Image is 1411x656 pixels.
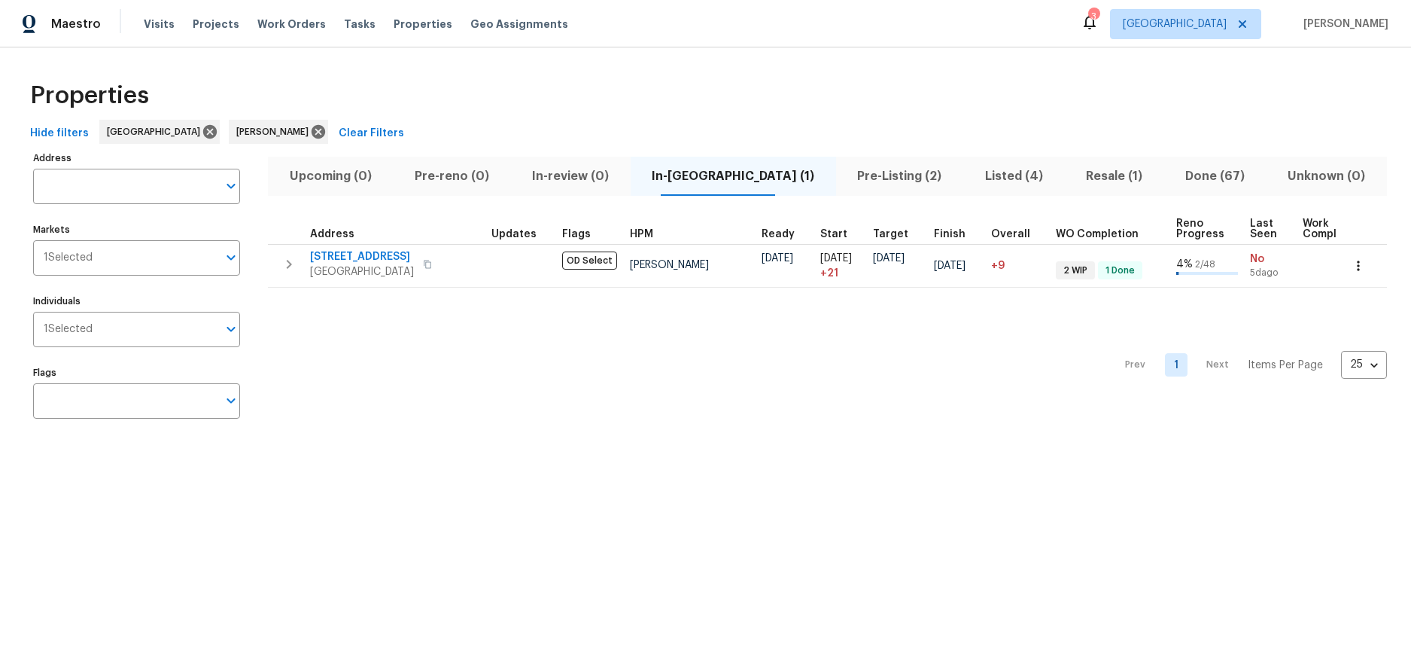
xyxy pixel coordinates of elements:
[762,229,795,240] span: Ready
[1056,229,1139,240] span: WO Completion
[1073,166,1154,187] span: Resale (1)
[220,319,242,340] button: Open
[339,124,404,143] span: Clear Filters
[491,229,537,240] span: Updates
[33,297,240,306] label: Individuals
[1303,218,1355,240] span: Work Complete
[257,17,326,32] span: Work Orders
[1195,260,1215,269] span: 2 / 48
[845,166,954,187] span: Pre-Listing (2)
[1099,264,1141,277] span: 1 Done
[814,244,867,287] td: Project started 21 days late
[193,17,239,32] span: Projects
[630,229,653,240] span: HPM
[562,252,617,270] span: OD Select
[333,120,410,148] button: Clear Filters
[762,229,808,240] div: Earliest renovation start date (first business day after COE or Checkout)
[1276,166,1378,187] span: Unknown (0)
[934,229,966,240] span: Finish
[236,124,315,139] span: [PERSON_NAME]
[107,124,206,139] span: [GEOGRAPHIC_DATA]
[934,229,979,240] div: Projected renovation finish date
[33,225,240,234] label: Markets
[310,229,354,240] span: Address
[1088,9,1099,24] div: 3
[1297,17,1388,32] span: [PERSON_NAME]
[51,17,101,32] span: Maestro
[1250,252,1291,267] span: No
[394,17,452,32] span: Properties
[1123,17,1227,32] span: [GEOGRAPHIC_DATA]
[310,264,414,279] span: [GEOGRAPHIC_DATA]
[873,229,908,240] span: Target
[470,17,568,32] span: Geo Assignments
[1250,267,1291,279] span: 5d ago
[144,17,175,32] span: Visits
[640,166,827,187] span: In-[GEOGRAPHIC_DATA] (1)
[220,390,242,411] button: Open
[991,229,1030,240] span: Overall
[873,253,905,264] span: [DATE]
[30,124,89,143] span: Hide filters
[1250,218,1277,240] span: Last Seen
[1165,353,1187,377] a: Goto page 1
[99,120,220,144] div: [GEOGRAPHIC_DATA]
[344,19,376,29] span: Tasks
[934,261,966,271] span: [DATE]
[519,166,621,187] span: In-review (0)
[1176,259,1193,270] span: 4 %
[310,249,414,264] span: [STREET_ADDRESS]
[1057,264,1093,277] span: 2 WIP
[820,229,847,240] span: Start
[24,120,95,148] button: Hide filters
[1176,218,1224,240] span: Reno Progress
[820,253,852,264] span: [DATE]
[33,368,240,377] label: Flags
[44,323,93,336] span: 1 Selected
[1248,358,1323,373] p: Items Per Page
[277,166,384,187] span: Upcoming (0)
[229,120,328,144] div: [PERSON_NAME]
[762,253,793,264] span: [DATE]
[630,260,709,270] span: [PERSON_NAME]
[30,88,149,103] span: Properties
[1111,297,1387,434] nav: Pagination Navigation
[33,154,240,163] label: Address
[44,252,93,264] span: 1 Selected
[220,247,242,268] button: Open
[1341,345,1387,384] div: 25
[873,229,922,240] div: Target renovation project end date
[1173,166,1257,187] span: Done (67)
[820,229,861,240] div: Actual renovation start date
[991,261,1005,271] span: +9
[402,166,501,187] span: Pre-reno (0)
[220,175,242,197] button: Open
[985,244,1050,287] td: 9 day(s) past target finish date
[972,166,1055,187] span: Listed (4)
[562,229,591,240] span: Flags
[820,266,838,281] span: + 21
[991,229,1044,240] div: Days past target finish date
